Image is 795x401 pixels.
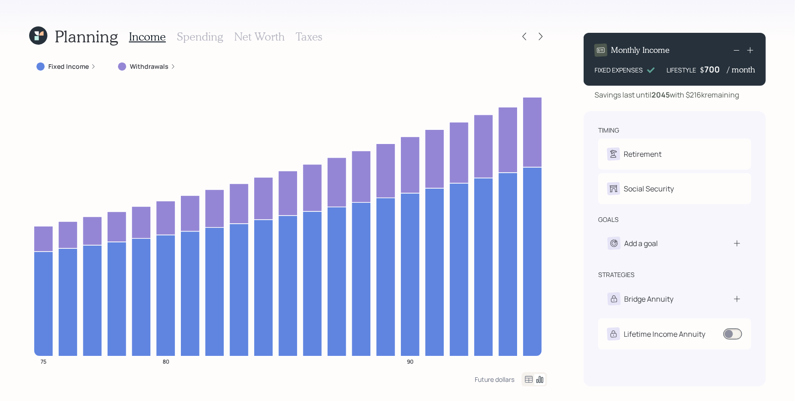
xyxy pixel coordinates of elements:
[624,238,658,249] div: Add a goal
[130,62,169,71] label: Withdrawals
[407,358,414,365] tspan: 90
[129,30,166,43] h3: Income
[700,65,704,75] h4: $
[41,358,46,365] tspan: 75
[611,45,670,55] h4: Monthly Income
[595,89,739,100] div: Savings last until with $216k remaining
[48,62,89,71] label: Fixed Income
[624,183,674,194] div: Social Security
[624,149,662,159] div: Retirement
[624,293,673,304] div: Bridge Annuity
[598,126,619,135] div: timing
[704,64,727,75] div: 700
[55,26,118,46] h1: Planning
[296,30,322,43] h3: Taxes
[475,375,514,384] div: Future dollars
[667,65,696,75] div: LIFESTYLE
[624,329,705,339] div: Lifetime Income Annuity
[595,65,643,75] div: FIXED EXPENSES
[234,30,285,43] h3: Net Worth
[598,215,619,224] div: goals
[177,30,223,43] h3: Spending
[727,65,755,75] h4: / month
[163,358,169,365] tspan: 80
[598,270,635,279] div: strategies
[651,90,670,100] b: 2045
